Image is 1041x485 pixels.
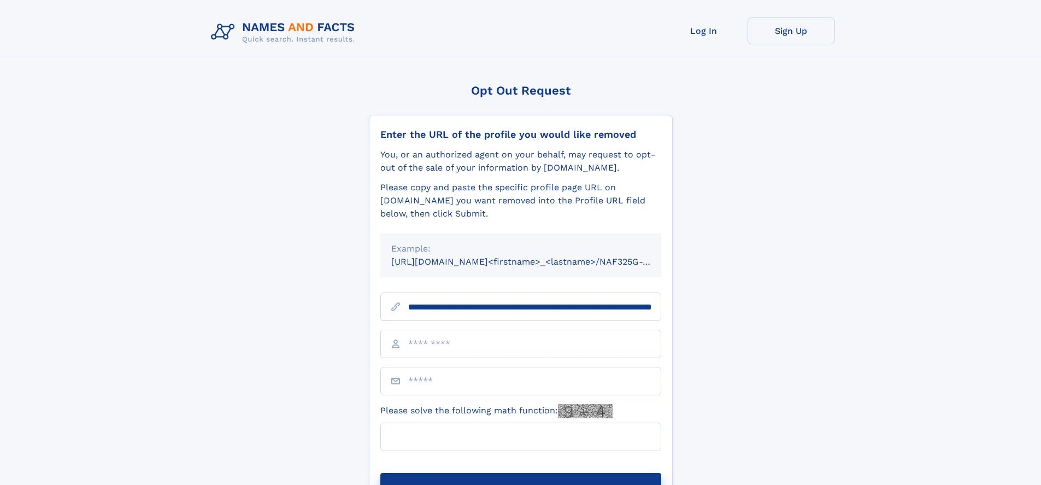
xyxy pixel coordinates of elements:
[380,128,661,141] div: Enter the URL of the profile you would like removed
[748,17,835,44] a: Sign Up
[391,242,650,255] div: Example:
[391,256,682,267] small: [URL][DOMAIN_NAME]<firstname>_<lastname>/NAF325G-xxxxxxxx
[380,404,613,418] label: Please solve the following math function:
[207,17,364,47] img: Logo Names and Facts
[380,181,661,220] div: Please copy and paste the specific profile page URL on [DOMAIN_NAME] you want removed into the Pr...
[380,148,661,174] div: You, or an authorized agent on your behalf, may request to opt-out of the sale of your informatio...
[369,84,673,97] div: Opt Out Request
[660,17,748,44] a: Log In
